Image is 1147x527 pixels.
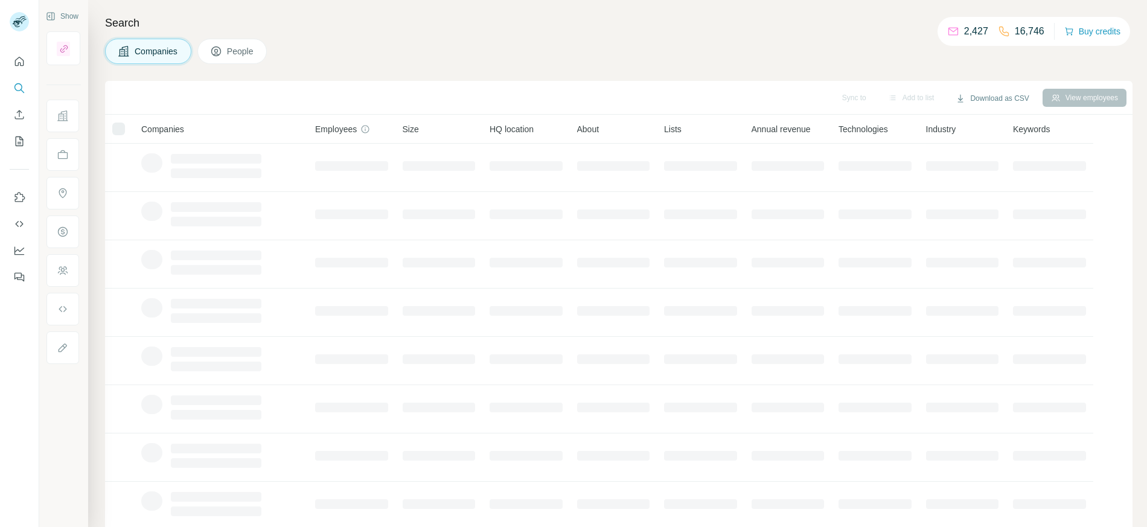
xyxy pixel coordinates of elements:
[926,123,956,135] span: Industry
[10,213,29,235] button: Use Surfe API
[752,123,811,135] span: Annual revenue
[839,123,888,135] span: Technologies
[10,266,29,288] button: Feedback
[490,123,534,135] span: HQ location
[10,187,29,208] button: Use Surfe on LinkedIn
[964,24,988,39] p: 2,427
[141,123,184,135] span: Companies
[10,77,29,99] button: Search
[1013,123,1050,135] span: Keywords
[10,51,29,72] button: Quick start
[10,130,29,152] button: My lists
[227,45,255,57] span: People
[1064,23,1120,40] button: Buy credits
[105,14,1133,31] h4: Search
[135,45,179,57] span: Companies
[10,104,29,126] button: Enrich CSV
[1015,24,1044,39] p: 16,746
[37,7,87,25] button: Show
[10,240,29,261] button: Dashboard
[664,123,682,135] span: Lists
[947,89,1037,107] button: Download as CSV
[577,123,599,135] span: About
[315,123,357,135] span: Employees
[403,123,419,135] span: Size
